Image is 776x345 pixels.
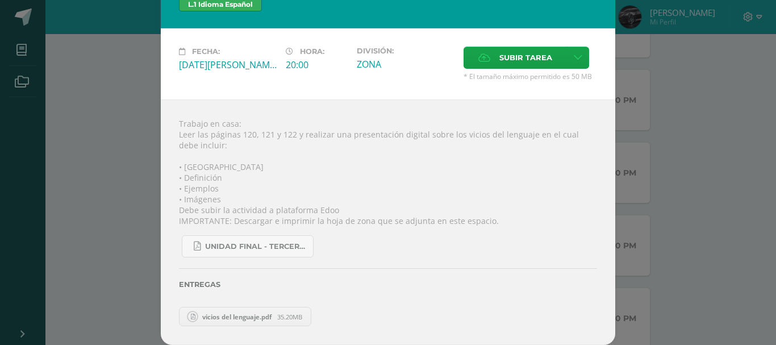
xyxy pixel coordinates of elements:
[499,47,552,68] span: Subir tarea
[205,242,307,251] span: UNIDAD FINAL - TERCERO BASICO A-B-C.pdf
[357,47,454,55] label: División:
[357,58,454,70] div: ZONA
[197,313,277,321] span: vicios del lenguaje.pdf
[192,47,220,56] span: Fecha:
[277,313,302,321] span: 35.20MB
[179,280,597,289] label: Entregas
[179,307,311,326] a: vicios del lenguaje.pdf
[161,99,615,345] div: Trabajo en casa: Leer las páginas 120, 121 y 122 y realizar una presentación digital sobre los vi...
[182,235,314,257] a: UNIDAD FINAL - TERCERO BASICO A-B-C.pdf
[464,72,597,81] span: * El tamaño máximo permitido es 50 MB
[300,47,324,56] span: Hora:
[179,59,277,71] div: [DATE][PERSON_NAME]
[286,59,348,71] div: 20:00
